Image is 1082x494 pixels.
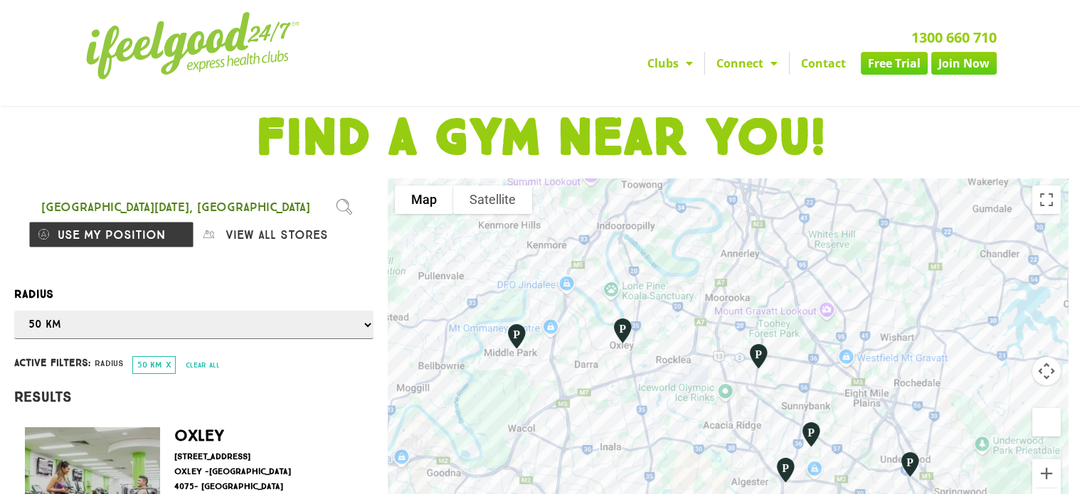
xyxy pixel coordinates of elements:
button: Use my position [28,221,194,248]
button: Zoom in [1032,459,1061,488]
button: Drag Pegman onto the map to open Street View [1032,408,1061,436]
img: search.svg [336,199,352,215]
p: [STREET_ADDRESS] Oxley -[GEOGRAPHIC_DATA] 4075- [GEOGRAPHIC_DATA] [174,449,356,494]
button: Show satellite imagery [453,186,532,214]
div: Underwood [892,445,928,483]
label: Radius [14,285,373,304]
h1: FIND A GYM NEAR YOU! [7,113,1075,164]
span: 50 km [137,360,162,370]
div: Middle Park [499,317,534,355]
span: Clear all [186,361,220,370]
a: Contact [790,52,857,75]
button: View all stores [194,221,360,248]
button: Map camera controls [1032,357,1061,385]
a: 1300 660 710 [911,28,997,47]
div: Runcorn [793,415,829,453]
a: Oxley [174,426,224,445]
h4: Results [14,388,373,405]
button: Show street map [395,186,453,214]
div: Coopers Plains [741,337,776,375]
span: Radius [95,357,124,370]
div: Calamvale [768,451,803,489]
a: Join Now [931,52,997,75]
div: Oxley [605,311,640,350]
a: Clubs [636,52,704,75]
span: Active filters: [14,355,90,370]
a: Free Trial [861,52,928,75]
button: Toggle fullscreen view [1032,186,1061,214]
a: Connect [705,52,789,75]
nav: Menu [410,52,997,75]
